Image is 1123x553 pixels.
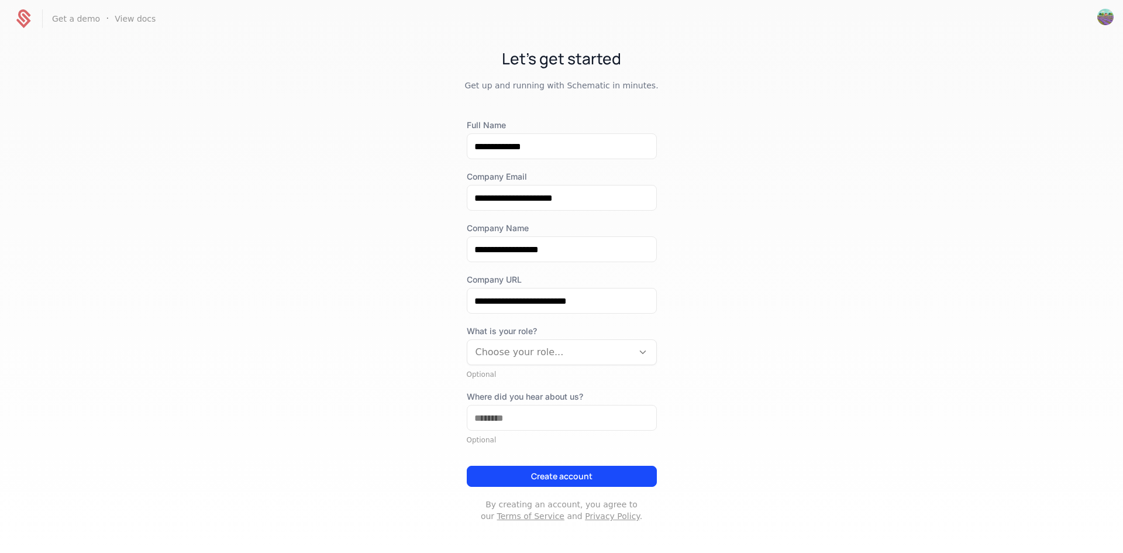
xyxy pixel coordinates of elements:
[497,511,564,521] a: Terms of Service
[467,466,657,487] button: Create account
[467,274,657,286] label: Company URL
[467,325,657,337] span: What is your role?
[467,391,657,403] label: Where did you hear about us?
[467,499,657,522] p: By creating an account, you agree to our and .
[585,511,639,521] a: Privacy Policy
[52,15,100,23] a: Get a demo
[467,119,657,131] label: Full Name
[467,370,657,379] div: Optional
[467,222,657,234] label: Company Name
[106,12,109,26] span: ·
[115,15,156,23] a: View docs
[1097,9,1114,25] img: Victor Kituku
[467,171,657,183] label: Company Email
[1097,9,1114,25] button: Open user button
[467,435,657,445] div: Optional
